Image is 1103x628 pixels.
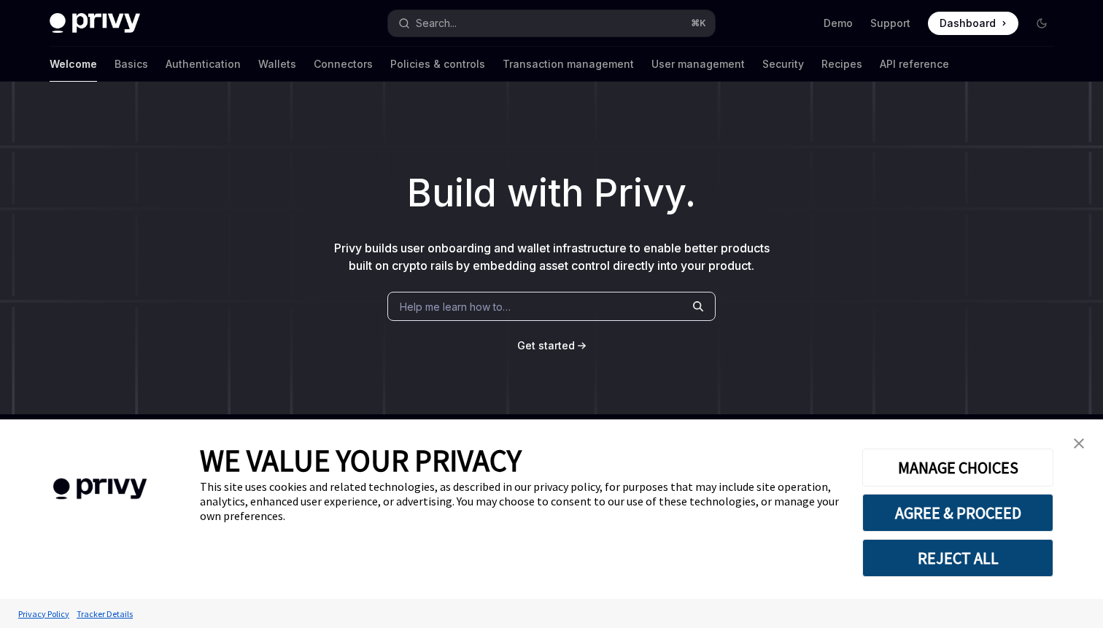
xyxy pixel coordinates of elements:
[258,47,296,82] a: Wallets
[862,539,1053,577] button: REJECT ALL
[314,47,373,82] a: Connectors
[762,47,804,82] a: Security
[691,18,706,29] span: ⌘ K
[821,47,862,82] a: Recipes
[824,16,853,31] a: Demo
[517,338,575,353] a: Get started
[334,241,770,273] span: Privy builds user onboarding and wallet infrastructure to enable better products built on crypto ...
[73,601,136,627] a: Tracker Details
[15,601,73,627] a: Privacy Policy
[880,47,949,82] a: API reference
[517,339,575,352] span: Get started
[50,47,97,82] a: Welcome
[388,10,715,36] button: Search...⌘K
[50,13,140,34] img: dark logo
[200,479,840,523] div: This site uses cookies and related technologies, as described in our privacy policy, for purposes...
[862,494,1053,532] button: AGREE & PROCEED
[870,16,910,31] a: Support
[503,47,634,82] a: Transaction management
[166,47,241,82] a: Authentication
[651,47,745,82] a: User management
[23,165,1080,222] h1: Build with Privy.
[390,47,485,82] a: Policies & controls
[416,15,457,32] div: Search...
[400,299,511,314] span: Help me learn how to…
[1074,438,1084,449] img: close banner
[940,16,996,31] span: Dashboard
[1030,12,1053,35] button: Toggle dark mode
[928,12,1018,35] a: Dashboard
[115,47,148,82] a: Basics
[862,449,1053,486] button: MANAGE CHOICES
[200,441,522,479] span: WE VALUE YOUR PRIVACY
[1064,429,1094,458] a: close banner
[22,457,178,521] img: company logo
